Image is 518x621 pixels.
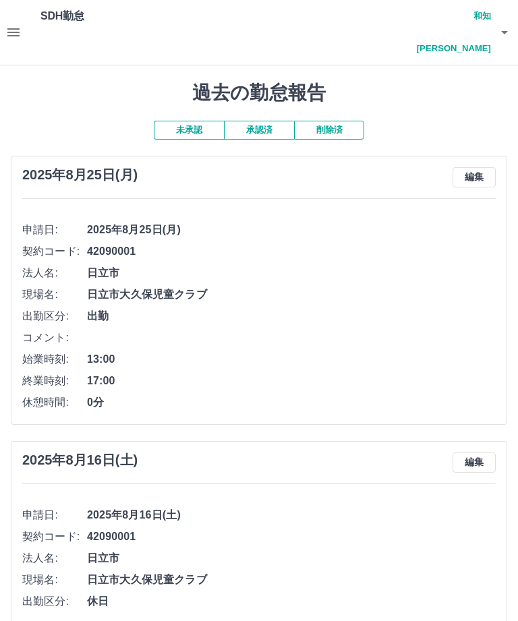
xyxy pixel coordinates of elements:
button: 編集 [453,167,496,187]
span: 終業時刻: [22,373,87,389]
span: 始業時刻: [22,351,87,367]
button: 削除済 [294,121,364,140]
span: 日立市大久保児童クラブ [87,572,496,588]
span: 契約コード: [22,529,87,545]
button: 編集 [453,452,496,473]
button: 承認済 [224,121,294,140]
span: 法人名: [22,550,87,566]
span: 法人名: [22,265,87,281]
span: 休憩時間: [22,394,87,411]
span: 42090001 [87,529,496,545]
button: 未承認 [154,121,224,140]
span: 日立市 [87,550,496,566]
span: 0分 [87,394,496,411]
span: 日立市 [87,265,496,281]
span: 日立市大久保児童クラブ [87,287,496,303]
span: 現場名: [22,572,87,588]
span: 現場名: [22,287,87,303]
span: 申請日: [22,222,87,238]
span: 出勤区分: [22,593,87,610]
h3: 2025年8月25日(月) [22,167,138,183]
span: 出勤 [87,308,496,324]
span: 13:00 [87,351,496,367]
span: コメント: [22,330,87,346]
span: 申請日: [22,507,87,523]
span: 出勤区分: [22,308,87,324]
span: 42090001 [87,243,496,260]
h1: 過去の勤怠報告 [11,82,507,105]
span: 2025年8月16日(土) [87,507,496,523]
h3: 2025年8月16日(土) [22,452,138,468]
span: 休日 [87,593,496,610]
span: 契約コード: [22,243,87,260]
span: 2025年8月25日(月) [87,222,496,238]
span: 17:00 [87,373,496,389]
